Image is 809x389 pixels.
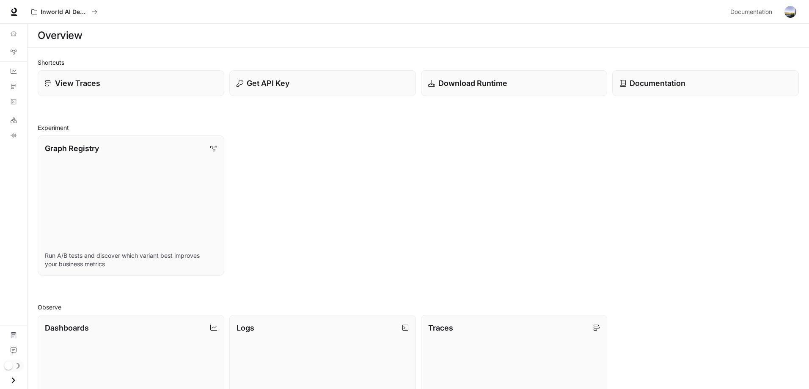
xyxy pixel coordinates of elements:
[55,77,100,89] p: View Traces
[3,95,24,108] a: Logs
[45,143,99,154] p: Graph Registry
[612,70,799,96] a: Documentation
[630,77,685,89] p: Documentation
[3,64,24,78] a: Dashboards
[730,7,772,17] span: Documentation
[3,129,24,142] a: TTS Playground
[45,322,89,334] p: Dashboards
[3,45,24,59] a: Graph Registry
[247,77,289,89] p: Get API Key
[41,8,88,16] p: Inworld AI Demos
[3,328,24,342] a: Documentation
[38,58,799,67] h2: Shortcuts
[38,70,224,96] a: View Traces
[428,322,453,334] p: Traces
[782,3,799,20] button: User avatar
[4,372,23,389] button: Open drawer
[438,77,507,89] p: Download Runtime
[3,27,24,40] a: Overview
[421,70,608,96] a: Download Runtime
[38,27,82,44] h1: Overview
[237,322,254,334] p: Logs
[229,70,416,96] button: Get API Key
[784,6,796,18] img: User avatar
[38,135,224,276] a: Graph RegistryRun A/B tests and discover which variant best improves your business metrics
[3,344,24,357] a: Feedback
[4,361,13,370] span: Dark mode toggle
[3,80,24,93] a: Traces
[28,3,101,20] button: All workspaces
[38,123,799,132] h2: Experiment
[45,251,217,268] p: Run A/B tests and discover which variant best improves your business metrics
[3,113,24,127] a: LLM Playground
[38,303,799,312] h2: Observe
[727,3,779,20] a: Documentation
